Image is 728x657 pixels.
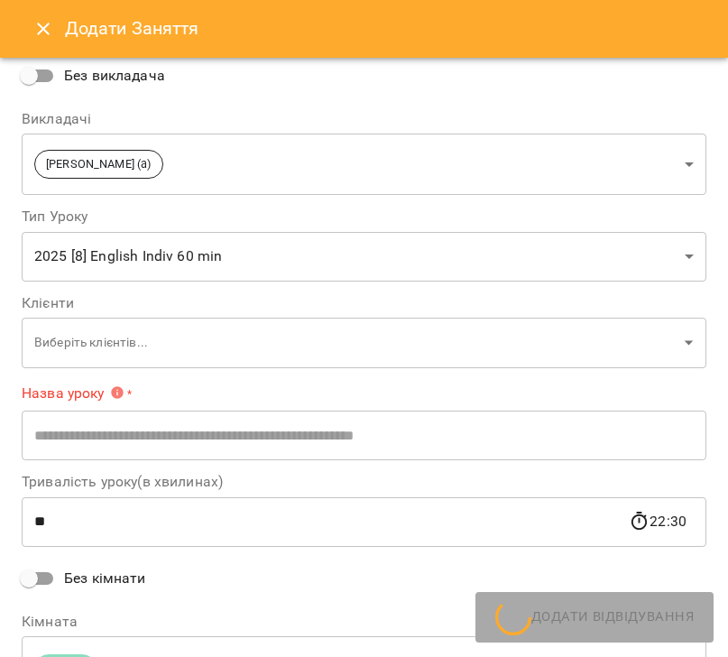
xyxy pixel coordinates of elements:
[22,296,706,310] label: Клієнти
[35,156,162,173] span: [PERSON_NAME] (а)
[22,385,124,400] span: Назва уроку
[110,385,124,400] svg: Вкажіть назву уроку або виберіть клієнтів
[34,334,677,352] p: Виберіть клієнтів...
[64,65,165,87] span: Без викладача
[22,133,706,195] div: [PERSON_NAME] (а)
[22,7,65,51] button: Close
[22,615,706,629] label: Кімната
[22,475,706,489] label: Тривалість уроку(в хвилинах)
[64,568,146,589] span: Без кімнати
[65,14,706,42] h6: Додати Заняття
[22,318,706,369] div: Виберіть клієнтів...
[22,209,706,224] label: Тип Уроку
[22,112,706,126] label: Викладачі
[22,231,706,282] div: 2025 [8] English Indiv 60 min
